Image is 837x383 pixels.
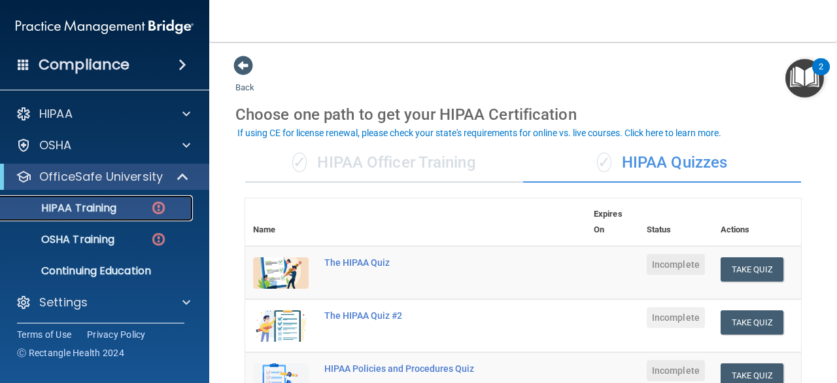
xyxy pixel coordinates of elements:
p: Settings [39,295,88,310]
span: Ⓒ Rectangle Health 2024 [17,346,124,359]
div: HIPAA Quizzes [523,143,801,183]
a: Privacy Policy [87,328,146,341]
div: HIPAA Policies and Procedures Quiz [324,363,521,374]
a: Terms of Use [17,328,71,341]
p: OSHA [39,137,72,153]
div: Choose one path to get your HIPAA Certification [235,96,811,134]
p: Continuing Education [9,264,187,278]
p: OSHA Training [9,233,114,246]
img: PMB logo [16,14,194,40]
th: Name [245,198,316,246]
a: Settings [16,295,190,310]
a: OSHA [16,137,190,153]
span: ✓ [292,153,307,172]
div: The HIPAA Quiz #2 [324,310,521,321]
div: The HIPAA Quiz [324,257,521,268]
h4: Compliance [39,56,129,74]
div: If using CE for license renewal, please check your state's requirements for online vs. live cours... [237,128,721,137]
img: danger-circle.6113f641.png [150,231,167,247]
button: Take Quiz [721,257,783,282]
a: HIPAA [16,106,190,122]
a: OfficeSafe University [16,169,190,185]
img: danger-circle.6113f641.png [150,200,167,216]
span: Incomplete [647,360,705,381]
p: HIPAA [39,106,73,122]
button: If using CE for license renewal, please check your state's requirements for online vs. live cours... [235,126,723,139]
div: HIPAA Officer Training [245,143,523,183]
p: OfficeSafe University [39,169,163,185]
p: HIPAA Training [9,202,116,215]
iframe: Drift Widget Chat Controller [611,290,821,342]
a: Back [235,67,254,92]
